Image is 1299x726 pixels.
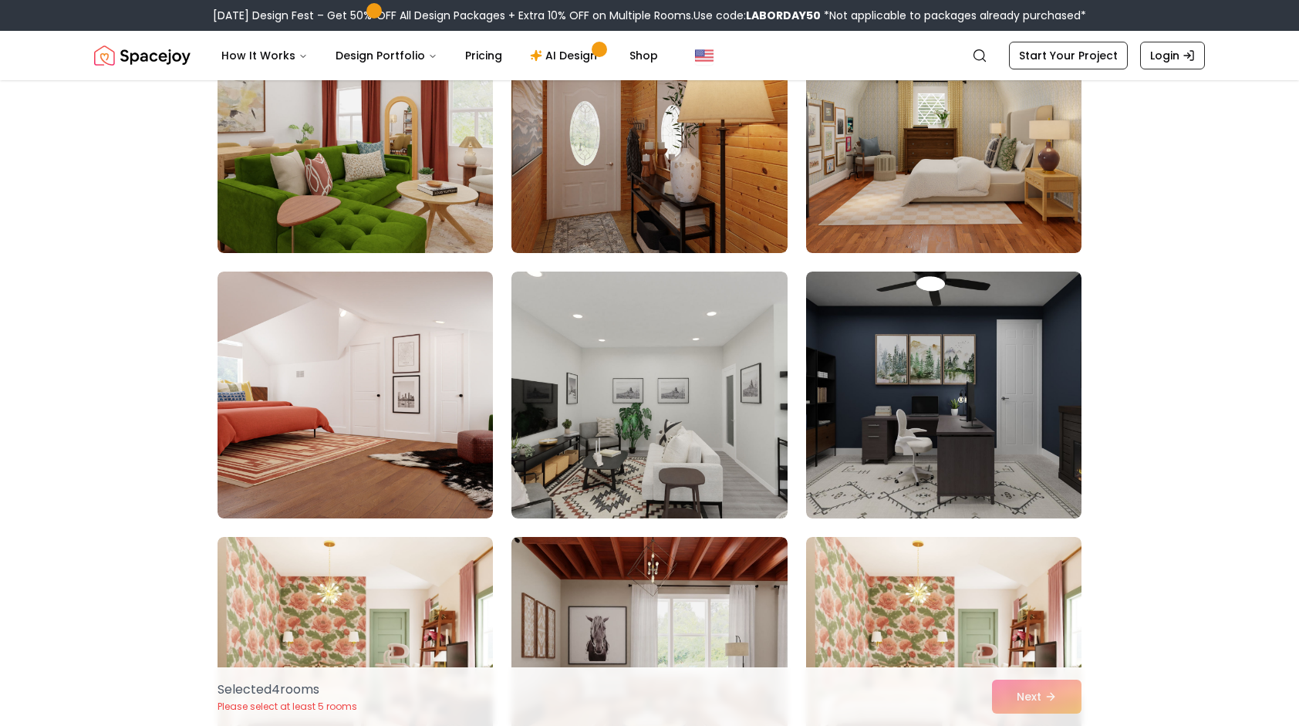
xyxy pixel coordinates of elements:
img: Room room-35 [511,272,787,518]
nav: Global [94,31,1205,80]
p: Please select at least 5 rooms [218,701,357,713]
a: AI Design [518,40,614,71]
img: Spacejoy Logo [94,40,191,71]
nav: Main [209,40,670,71]
a: Pricing [453,40,515,71]
button: Design Portfolio [323,40,450,71]
img: Room room-33 [806,6,1081,253]
span: Use code: [693,8,821,23]
a: Login [1140,42,1205,69]
a: Shop [617,40,670,71]
div: [DATE] Design Fest – Get 50% OFF All Design Packages + Extra 10% OFF on Multiple Rooms. [213,8,1086,23]
a: Spacejoy [94,40,191,71]
b: LABORDAY50 [746,8,821,23]
img: Room room-31 [218,6,493,253]
button: How It Works [209,40,320,71]
img: Room room-32 [511,6,787,253]
a: Start Your Project [1009,42,1128,69]
img: Room room-36 [806,272,1081,518]
img: United States [695,46,714,65]
span: *Not applicable to packages already purchased* [821,8,1086,23]
p: Selected 4 room s [218,680,357,699]
img: Room room-34 [218,272,493,518]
